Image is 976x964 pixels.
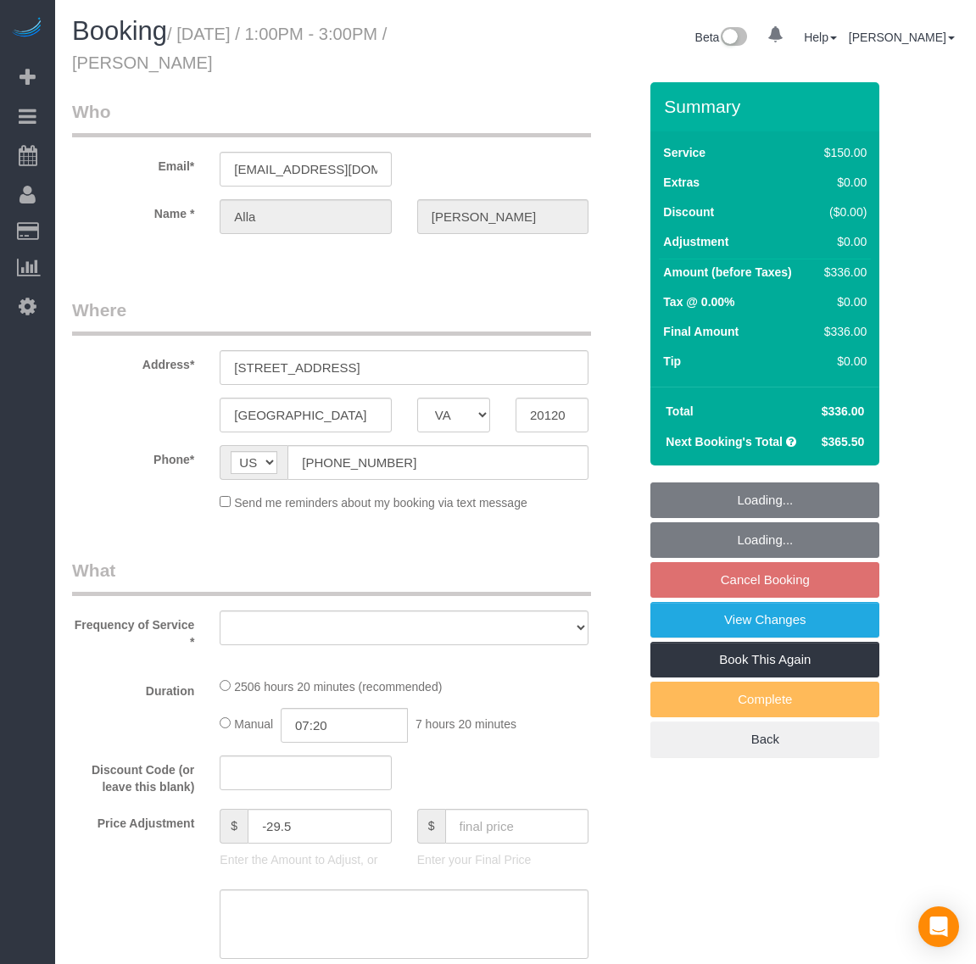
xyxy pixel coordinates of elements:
[417,809,445,844] span: $
[59,152,207,175] label: Email*
[817,293,867,310] div: $0.00
[59,445,207,468] label: Phone*
[72,298,591,336] legend: Where
[72,99,591,137] legend: Who
[650,722,879,757] a: Back
[234,717,273,731] span: Manual
[220,152,391,187] input: Email*
[650,642,879,677] a: Book This Again
[516,398,588,432] input: Zip Code*
[234,680,442,694] span: 2506 hours 20 minutes (recommended)
[287,445,588,480] input: Phone*
[663,203,714,220] label: Discount
[817,203,867,220] div: ($0.00)
[664,97,871,116] h3: Summary
[822,404,865,418] span: $336.00
[817,264,867,281] div: $336.00
[719,27,747,49] img: New interface
[817,174,867,191] div: $0.00
[663,323,739,340] label: Final Amount
[817,233,867,250] div: $0.00
[918,906,959,947] div: Open Intercom Messenger
[59,677,207,699] label: Duration
[666,404,693,418] strong: Total
[804,31,837,44] a: Help
[817,144,867,161] div: $150.00
[59,610,207,650] label: Frequency of Service *
[220,199,391,234] input: First Name*
[220,398,391,432] input: City*
[10,17,44,41] img: Automaid Logo
[415,717,516,731] span: 7 hours 20 minutes
[663,353,681,370] label: Tip
[72,16,167,46] span: Booking
[663,233,728,250] label: Adjustment
[220,851,391,868] p: Enter the Amount to Adjust, or
[220,809,248,844] span: $
[663,293,734,310] label: Tax @ 0.00%
[59,755,207,795] label: Discount Code (or leave this blank)
[234,496,527,510] span: Send me reminders about my booking via text message
[72,25,387,72] small: / [DATE] / 1:00PM - 3:00PM / [PERSON_NAME]
[663,264,791,281] label: Amount (before Taxes)
[663,174,700,191] label: Extras
[817,323,867,340] div: $336.00
[849,31,955,44] a: [PERSON_NAME]
[663,144,706,161] label: Service
[417,851,588,868] p: Enter your Final Price
[59,199,207,222] label: Name *
[72,558,591,596] legend: What
[817,353,867,370] div: $0.00
[666,435,783,449] strong: Next Booking's Total
[445,809,589,844] input: final price
[822,435,865,449] span: $365.50
[59,809,207,832] label: Price Adjustment
[417,199,588,234] input: Last Name*
[695,31,748,44] a: Beta
[59,350,207,373] label: Address*
[650,602,879,638] a: View Changes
